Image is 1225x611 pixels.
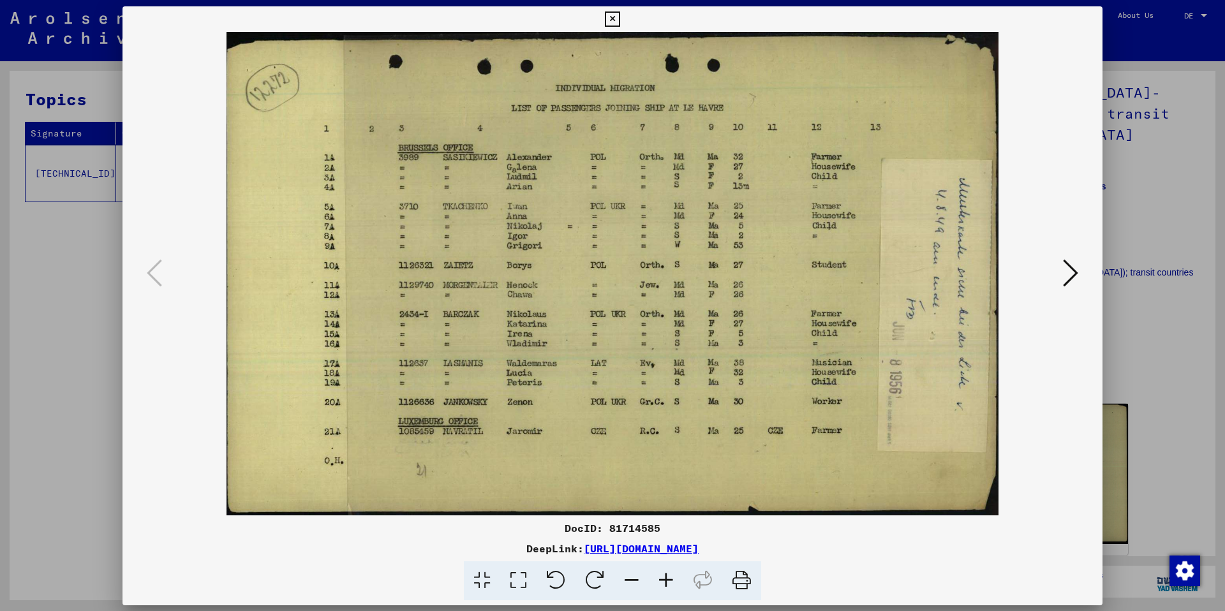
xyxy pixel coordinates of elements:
[166,32,1059,515] img: 001.jpg
[122,520,1102,536] div: DocID: 81714585
[122,541,1102,556] div: DeepLink:
[584,542,699,555] a: [URL][DOMAIN_NAME]
[1169,555,1199,585] div: Change consent
[1169,556,1200,586] img: Change consent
